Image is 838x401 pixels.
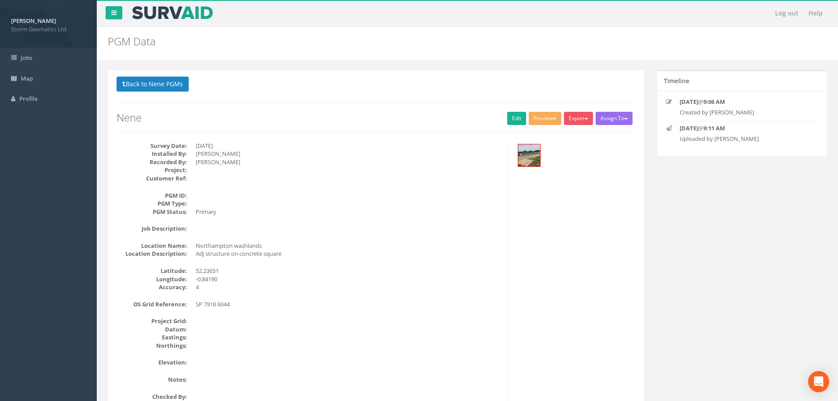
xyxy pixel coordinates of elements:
[117,393,187,401] dt: Checked By:
[117,150,187,158] dt: Installed By:
[196,300,502,309] dd: SP 7918 6044
[11,15,86,33] a: [PERSON_NAME] Storm Geomatics Ltd
[117,250,187,258] dt: Location Description:
[117,174,187,183] dt: Customer Ref:
[196,275,502,283] dd: -0.84190
[117,242,187,250] dt: Location Name:
[108,36,705,47] h2: PGM Data
[117,342,187,350] dt: Northings:
[196,208,502,216] dd: Primary
[117,300,187,309] dt: OS Grid Reference:
[11,17,56,25] strong: [PERSON_NAME]
[518,144,540,166] img: 8d356948-2086-9022-36dc-fd077815b224_ea0f404e-32f4-6c4b-b10d-0f1c4d30ff16_thumb.jpg
[680,98,805,106] p: @
[117,317,187,325] dt: Project Grid:
[680,98,698,106] strong: [DATE]
[117,158,187,166] dt: Recorded By:
[808,371,829,392] div: Open Intercom Messenger
[196,267,502,275] dd: 52.23651
[680,108,805,117] p: Created by [PERSON_NAME]
[196,250,502,258] dd: Adj structure on concrete square
[117,112,635,123] h2: Nene
[703,124,725,132] strong: 9:11 AM
[564,112,593,125] button: Export
[507,112,526,125] a: Edit
[680,124,698,132] strong: [DATE]
[117,77,189,92] button: Back to Nene PGMs
[117,267,187,275] dt: Latitude:
[21,74,33,82] span: Map
[680,135,805,143] p: Uploaded by [PERSON_NAME]
[196,142,502,150] dd: [DATE]
[117,358,187,367] dt: Elevation:
[11,25,86,33] span: Storm Geomatics Ltd
[117,208,187,216] dt: PGM Status:
[117,275,187,283] dt: Longitude:
[117,333,187,342] dt: Eastings:
[664,77,689,84] h5: Timeline
[21,54,32,62] span: Jobs
[117,166,187,174] dt: Project:
[196,150,502,158] dd: [PERSON_NAME]
[596,112,633,125] button: Assign To
[196,158,502,166] dd: [PERSON_NAME]
[529,112,561,125] button: Preview
[117,283,187,291] dt: Accuracy:
[117,224,187,233] dt: Job Description:
[196,283,502,291] dd: 4
[680,124,805,132] p: @
[19,95,37,103] span: Profile
[117,199,187,208] dt: PGM Type:
[117,142,187,150] dt: Survey Date:
[117,191,187,200] dt: PGM ID:
[196,242,502,250] dd: Northampton washlands
[117,375,187,384] dt: Notes:
[703,98,725,106] strong: 9:06 AM
[117,325,187,334] dt: Datum:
